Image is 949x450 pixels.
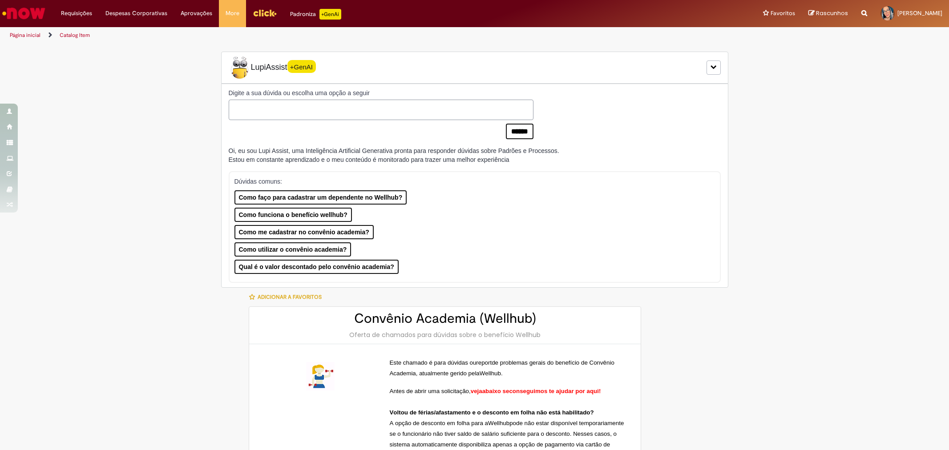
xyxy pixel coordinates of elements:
span: report [476,359,492,366]
span: Rascunhos [816,9,848,17]
button: Como utilizar o convênio academia? [234,242,351,257]
img: ServiceNow [1,4,47,22]
div: Padroniza [290,9,341,20]
span: . [501,370,503,377]
span: Voltou de férias/afastamento e o desconto em folha não está habilitado? [389,409,594,416]
span: More [226,9,239,18]
button: Como funciona o benefício wellhub? [234,208,352,222]
span: Despesas Corporativas [105,9,167,18]
h2: Convênio Academia (Wellhub) [258,311,632,326]
a: Página inicial [10,32,40,39]
span: Requisições [61,9,92,18]
button: Qual é o valor descontado pelo convênio academia? [234,260,399,274]
button: Como faço para cadastrar um dependente no Wellhub? [234,190,407,205]
a: Catalog Item [60,32,90,39]
span: ntes de abrir uma solicitação, [393,388,470,394]
span: LupiAssist [229,56,316,79]
span: [PERSON_NAME] [897,9,942,17]
span: Aprovações [181,9,212,18]
span: conseguimos te ajudar por aqui! [509,388,601,394]
img: Convênio Academia (Wellhub) [306,362,335,390]
span: Este chamado é para dúvidas ou [389,359,476,366]
span: +GenAI [287,60,316,73]
span: A opção de desconto em folha para a [389,420,488,426]
span: A [389,388,393,394]
p: +GenAi [319,9,341,20]
img: click_logo_yellow_360x200.png [253,6,277,20]
span: Wellhub [488,420,509,427]
button: Como me cadastrar no convênio academia? [234,225,374,239]
ul: Trilhas de página [7,27,626,44]
span: Favoritos [771,9,795,18]
span: Adicionar a Favoritos [258,293,322,301]
span: abaixo se [482,388,509,394]
span: veja [471,388,482,394]
div: Oi, eu sou Lupi Assist, uma Inteligência Artificial Generativa pronta para responder dúvidas sobr... [229,146,559,164]
span: Wellhub [480,370,501,377]
label: Digite a sua dúvida ou escolha uma opção a seguir [229,88,533,97]
span: de problemas gerais do benefício de Convênio Academia, atualmente gerido pela [389,359,616,377]
div: LupiLupiAssist+GenAI [221,52,728,84]
button: Adicionar a Favoritos [249,288,327,306]
p: Dúvidas comuns: [234,177,701,186]
img: Lupi [229,56,251,79]
a: Rascunhos [808,9,848,18]
div: Oferta de chamados para dúvidas sobre o benefício Wellhub [258,330,632,339]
